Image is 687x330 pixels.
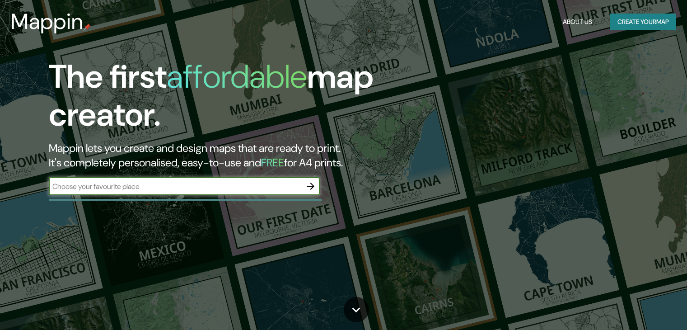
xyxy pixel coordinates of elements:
h1: The first map creator. [49,58,393,141]
img: mappin-pin [84,24,91,31]
button: About Us [559,14,596,30]
input: Choose your favourite place [49,181,302,192]
h2: Mappin lets you create and design maps that are ready to print. It's completely personalised, eas... [49,141,393,170]
h3: Mappin [11,9,84,34]
h5: FREE [261,156,284,170]
h1: affordable [167,56,307,98]
button: Create yourmap [610,14,676,30]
